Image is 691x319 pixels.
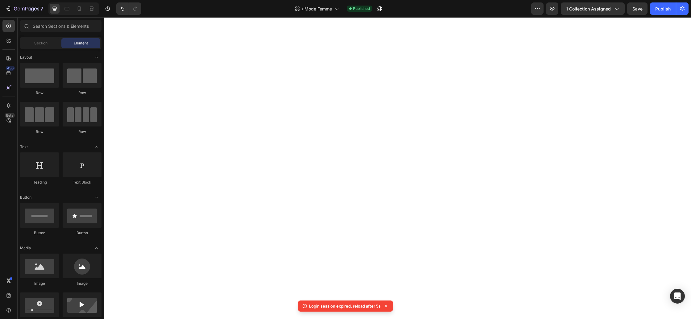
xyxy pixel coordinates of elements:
[92,243,101,253] span: Toggle open
[309,303,381,309] p: Login session expired, reload after 5s
[304,6,332,12] span: Mode Femme
[116,2,141,15] div: Undo/Redo
[34,40,48,46] span: Section
[5,113,15,118] div: Beta
[63,129,101,135] div: Row
[20,245,31,251] span: Media
[92,52,101,62] span: Toggle open
[20,180,59,185] div: Heading
[20,20,101,32] input: Search Sections & Elements
[627,2,648,15] button: Save
[650,2,676,15] button: Publish
[20,90,59,96] div: Row
[2,2,46,15] button: 7
[92,193,101,202] span: Toggle open
[104,17,691,319] iframe: Design area
[74,40,88,46] span: Element
[92,142,101,152] span: Toggle open
[561,2,625,15] button: 1 collection assigned
[353,6,370,11] span: Published
[40,5,43,12] p: 7
[63,180,101,185] div: Text Block
[20,129,59,135] div: Row
[20,281,59,286] div: Image
[63,230,101,236] div: Button
[302,6,303,12] span: /
[63,90,101,96] div: Row
[63,281,101,286] div: Image
[632,6,643,11] span: Save
[20,230,59,236] div: Button
[655,6,671,12] div: Publish
[6,66,15,71] div: 450
[20,195,31,200] span: Button
[20,55,32,60] span: Layout
[20,144,28,150] span: Text
[566,6,611,12] span: 1 collection assigned
[670,289,685,304] div: Open Intercom Messenger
